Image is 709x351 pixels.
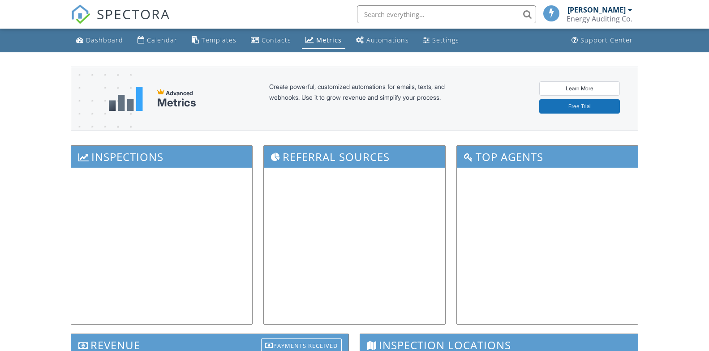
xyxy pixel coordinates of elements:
a: Calendar [134,32,181,49]
div: Energy Auditing Co. [567,14,632,23]
a: Payments Received [261,336,342,351]
div: Contacts [262,36,291,44]
div: Templates [202,36,236,44]
div: Create powerful, customized automations for emails, texts, and webhooks. Use it to grow revenue a... [269,81,466,116]
div: [PERSON_NAME] [567,5,626,14]
a: Dashboard [73,32,127,49]
a: Templates [188,32,240,49]
a: SPECTORA [71,12,170,31]
a: Support Center [568,32,636,49]
h3: Top Agents [457,146,638,168]
div: Settings [432,36,459,44]
div: Metrics [157,97,196,109]
a: Learn More [539,81,620,96]
a: Free Trial [539,99,620,114]
img: metrics-aadfce2e17a16c02574e7fc40e4d6b8174baaf19895a402c862ea781aae8ef5b.svg [109,87,143,111]
span: SPECTORA [97,4,170,23]
div: Dashboard [86,36,123,44]
input: Search everything... [357,5,536,23]
a: Contacts [247,32,295,49]
span: Advanced [166,89,193,97]
h3: Inspections [71,146,252,168]
a: Automations (Basic) [352,32,413,49]
img: The Best Home Inspection Software - Spectora [71,4,90,24]
a: Metrics [302,32,345,49]
div: Calendar [147,36,177,44]
div: Automations [366,36,409,44]
img: advanced-banner-bg-f6ff0eecfa0ee76150a1dea9fec4b49f333892f74bc19f1b897a312d7a1b2ff3.png [71,67,132,166]
div: Support Center [580,36,633,44]
div: Metrics [316,36,342,44]
a: Settings [420,32,463,49]
h3: Referral Sources [264,146,445,168]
